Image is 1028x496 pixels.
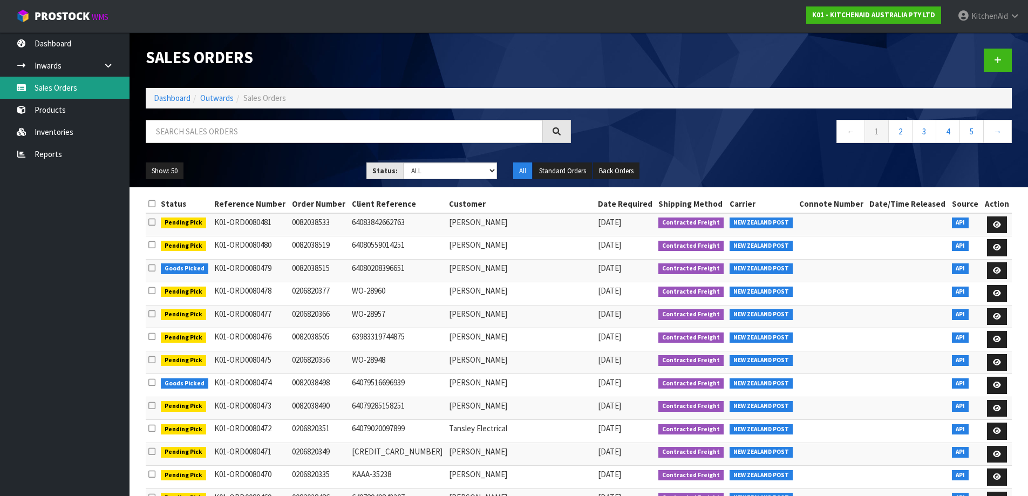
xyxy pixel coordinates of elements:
td: [PERSON_NAME] [446,305,595,328]
span: API [952,447,969,458]
span: Contracted Freight [658,378,724,389]
td: K01-ORD0080471 [212,443,289,466]
th: Date/Time Released [867,195,949,213]
th: Reference Number [212,195,289,213]
span: KitchenAid [971,11,1008,21]
a: ← [836,120,865,143]
span: API [952,401,969,412]
span: Pending Pick [161,309,206,320]
td: K01-ORD0080474 [212,374,289,397]
th: Source [949,195,982,213]
span: Contracted Freight [658,470,724,481]
strong: K01 - KITCHENAID AUSTRALIA PTY LTD [812,10,935,19]
span: Contracted Freight [658,447,724,458]
a: Dashboard [154,93,190,103]
td: [PERSON_NAME] [446,328,595,351]
span: NEW ZEALAND POST [730,241,793,252]
td: [PERSON_NAME] [446,351,595,374]
td: K01-ORD0080478 [212,282,289,305]
span: Pending Pick [161,355,206,366]
td: K01-ORD0080475 [212,351,289,374]
th: Client Reference [349,195,446,213]
span: Contracted Freight [658,287,724,297]
span: Goods Picked [161,378,208,389]
span: API [952,287,969,297]
span: Pending Pick [161,218,206,228]
span: NEW ZEALAND POST [730,447,793,458]
td: [CREDIT_CARD_NUMBER] [349,443,446,466]
span: Contracted Freight [658,218,724,228]
span: NEW ZEALAND POST [730,309,793,320]
th: Connote Number [796,195,867,213]
span: [DATE] [598,377,621,388]
span: Contracted Freight [658,355,724,366]
a: 2 [888,120,913,143]
th: Action [982,195,1012,213]
span: Pending Pick [161,470,206,481]
span: Sales Orders [243,93,286,103]
td: 0206820366 [289,305,349,328]
td: 64079516696939 [349,374,446,397]
span: Contracted Freight [658,309,724,320]
td: 0206820351 [289,420,349,443]
span: [DATE] [598,400,621,411]
span: API [952,263,969,274]
td: [PERSON_NAME] [446,236,595,260]
button: All [513,162,532,180]
td: 0206820349 [289,443,349,466]
span: API [952,378,969,389]
td: K01-ORD0080472 [212,420,289,443]
span: NEW ZEALAND POST [730,401,793,412]
span: [DATE] [598,240,621,250]
td: 64079020097899 [349,420,446,443]
h1: Sales Orders [146,49,571,66]
td: WO-28957 [349,305,446,328]
td: 0206820377 [289,282,349,305]
td: 63983319744875 [349,328,446,351]
td: 64080208396651 [349,259,446,282]
span: API [952,332,969,343]
span: API [952,424,969,435]
td: [PERSON_NAME] [446,466,595,489]
span: API [952,218,969,228]
td: [PERSON_NAME] [446,374,595,397]
td: K01-ORD0080473 [212,397,289,420]
td: Tansley Electrical [446,420,595,443]
td: KAAA-35238 [349,466,446,489]
span: NEW ZEALAND POST [730,470,793,481]
td: [PERSON_NAME] [446,443,595,466]
span: Pending Pick [161,447,206,458]
span: NEW ZEALAND POST [730,424,793,435]
td: K01-ORD0080480 [212,236,289,260]
td: 0206820335 [289,466,349,489]
span: [DATE] [598,309,621,319]
span: [DATE] [598,446,621,457]
span: API [952,355,969,366]
td: K01-ORD0080481 [212,213,289,236]
span: Goods Picked [161,263,208,274]
input: Search sales orders [146,120,543,143]
td: 0206820356 [289,351,349,374]
td: [PERSON_NAME] [446,213,595,236]
span: NEW ZEALAND POST [730,378,793,389]
span: NEW ZEALAND POST [730,332,793,343]
span: Contracted Freight [658,424,724,435]
td: [PERSON_NAME] [446,397,595,420]
a: → [983,120,1012,143]
th: Shipping Method [656,195,727,213]
span: NEW ZEALAND POST [730,355,793,366]
a: 4 [936,120,960,143]
span: NEW ZEALAND POST [730,287,793,297]
button: Standard Orders [533,162,592,180]
nav: Page navigation [587,120,1012,146]
td: 0082038533 [289,213,349,236]
span: Pending Pick [161,287,206,297]
span: [DATE] [598,469,621,479]
button: Show: 50 [146,162,183,180]
a: 3 [912,120,936,143]
img: cube-alt.png [16,9,30,23]
td: 64083842662763 [349,213,446,236]
td: 0082038505 [289,328,349,351]
a: 1 [864,120,889,143]
th: Order Number [289,195,349,213]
